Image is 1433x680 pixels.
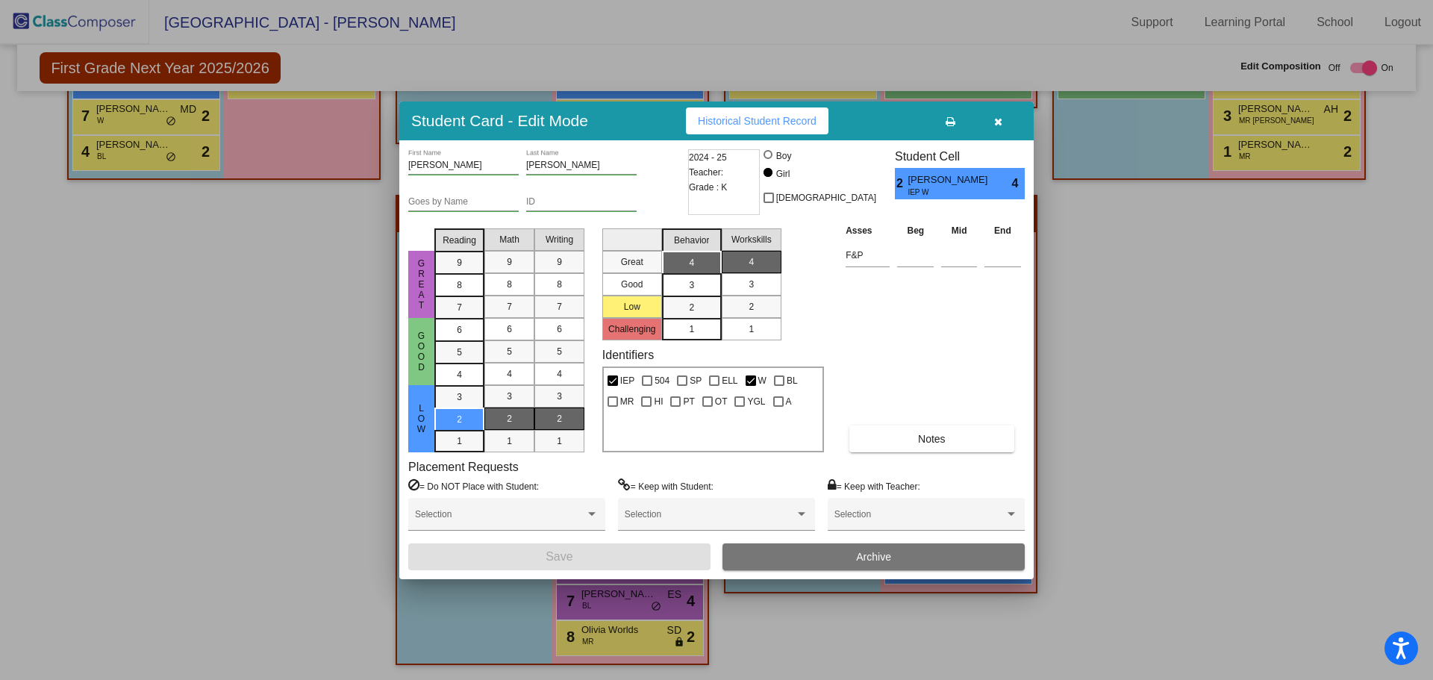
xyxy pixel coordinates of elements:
span: ELL [722,372,737,390]
span: MR [620,393,634,411]
span: 8 [557,278,562,291]
span: 3 [457,390,462,404]
span: 6 [457,323,462,337]
button: Save [408,543,711,570]
th: Asses [842,222,893,239]
span: 2 [895,175,908,193]
span: Save [546,550,572,563]
span: 5 [557,345,562,358]
span: 4 [457,368,462,381]
span: 4 [557,367,562,381]
button: Notes [849,425,1014,452]
span: 1 [749,322,754,336]
th: Beg [893,222,937,239]
span: 6 [507,322,512,336]
span: 4 [507,367,512,381]
th: Mid [937,222,981,239]
span: 6 [557,322,562,336]
input: assessment [846,244,890,266]
span: BL [787,372,798,390]
span: OT [715,393,728,411]
input: goes by name [408,197,519,208]
span: 1 [457,434,462,448]
span: 3 [749,278,754,291]
span: SP [690,372,702,390]
span: 4 [749,255,754,269]
span: 1 [507,434,512,448]
span: 1 [689,322,694,336]
span: 504 [655,372,669,390]
h3: Student Cell [895,149,1025,163]
span: PT [683,393,694,411]
div: Girl [775,167,790,181]
span: 1 [557,434,562,448]
span: 2 [457,413,462,426]
span: 3 [689,278,694,292]
span: A [786,393,792,411]
span: Teacher: [689,165,723,180]
span: 4 [689,256,694,269]
span: 7 [557,300,562,314]
button: Historical Student Record [686,107,828,134]
span: 9 [457,256,462,269]
span: 9 [507,255,512,269]
span: 2024 - 25 [689,150,727,165]
span: [DEMOGRAPHIC_DATA] [776,189,876,207]
label: = Keep with Teacher: [828,478,920,493]
span: 8 [457,278,462,292]
span: IEP W [908,187,980,198]
span: 3 [557,390,562,403]
span: Math [499,233,519,246]
div: Boy [775,149,792,163]
span: 7 [507,300,512,314]
span: [PERSON_NAME] [908,172,990,187]
span: 2 [557,412,562,425]
label: = Keep with Student: [618,478,714,493]
span: Good [415,331,428,372]
span: 4 [1012,175,1025,193]
span: Writing [546,233,573,246]
span: 7 [457,301,462,314]
span: Notes [918,433,946,445]
span: 3 [507,390,512,403]
span: 2 [507,412,512,425]
span: Great [415,258,428,311]
button: Archive [722,543,1025,570]
span: Historical Student Record [698,115,817,127]
span: Archive [856,551,891,563]
span: Grade : K [689,180,727,195]
span: 5 [457,346,462,359]
span: Reading [443,234,476,247]
span: Low [415,403,428,434]
label: Identifiers [602,348,654,362]
span: HI [654,393,663,411]
span: 9 [557,255,562,269]
h3: Student Card - Edit Mode [411,111,588,130]
th: End [981,222,1025,239]
span: 8 [507,278,512,291]
span: 2 [749,300,754,314]
span: IEP [620,372,634,390]
span: YGL [747,393,765,411]
span: Behavior [674,234,709,247]
span: Workskills [731,233,772,246]
label: Placement Requests [408,460,519,474]
span: 5 [507,345,512,358]
span: W [758,372,767,390]
span: 2 [689,301,694,314]
label: = Do NOT Place with Student: [408,478,539,493]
